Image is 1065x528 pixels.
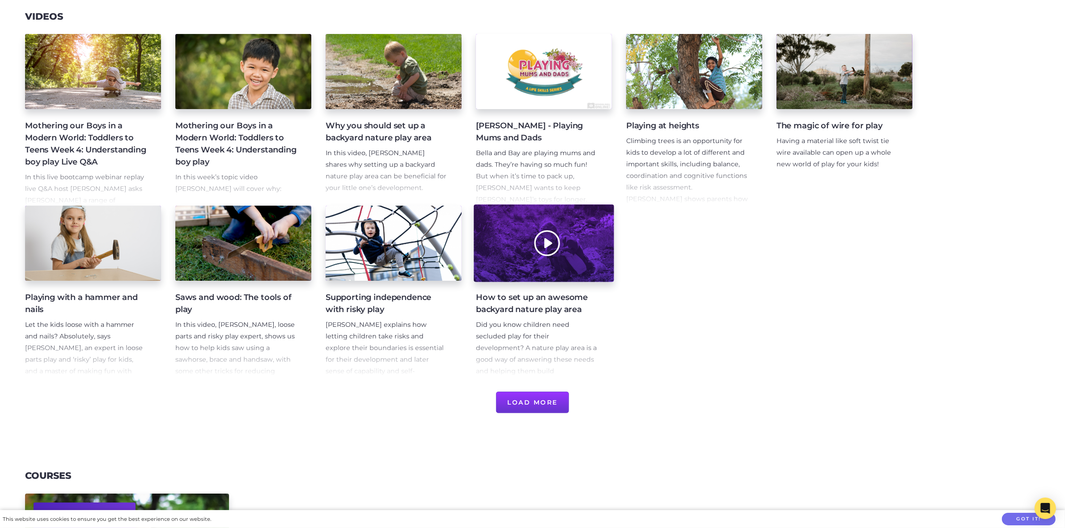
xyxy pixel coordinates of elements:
span: [PERSON_NAME] explains how letting children take risks and explore their boundaries is essential ... [326,321,444,387]
a: Mothering our Boys in a Modern World: Toddlers to Teens Week 4: Understanding boy play In this we... [175,34,311,206]
h3: Videos [25,11,63,22]
button: Load More [496,392,569,413]
h4: Supporting independence with risky play [326,291,447,316]
h4: How to set up an awesome backyard nature play area [476,291,598,316]
span: Let the kids loose with a hammer and nails? Absolutely, says [PERSON_NAME], an expert in loose pa... [25,321,143,387]
p: Bella and Bay are playing mums and dads. They’re having so much fun! But when it’s time to pack u... [476,148,598,240]
a: [PERSON_NAME] - Playing Mums and Dads Bella and Bay are playing mums and dads. They’re having so ... [476,34,612,206]
a: Mothering our Boys in a Modern World: Toddlers to Teens Week 4: Understanding boy play Live Q&A I... [25,34,161,206]
a: The magic of wire for play Having a material like soft twist tie wire available can open up a who... [776,34,912,206]
button: Got it! [1002,513,1056,526]
h4: Playing at heights [626,120,748,132]
h4: Mothering our Boys in a Modern World: Toddlers to Teens Week 4: Understanding boy play Live Q&A [25,120,147,168]
span: Did you know children need secluded play for their development? A nature play area is a good way ... [476,321,597,398]
span: Having a material like soft twist tie wire available can open up a whole new world of play for yo... [776,137,891,168]
h4: Playing with a hammer and nails [25,291,147,316]
h4: [PERSON_NAME] - Playing Mums and Dads [476,120,598,144]
a: How to set up an awesome backyard nature play area Did you know children need secluded play for t... [476,206,612,377]
span: In this video, [PERSON_NAME], loose parts and risky play expert, shows us how to help kids saw us... [175,321,295,398]
p: In this video, [PERSON_NAME] shares why setting up a backyard nature play area can be beneficial ... [326,148,447,194]
a: Playing at heights Climbing trees is an opportunity for kids to develop a lot of different and im... [626,34,762,206]
h4: Mothering our Boys in a Modern World: Toddlers to Teens Week 4: Understanding boy play [175,120,297,168]
div: Open Intercom Messenger [1035,498,1056,519]
a: Saws and wood: The tools of play In this video, [PERSON_NAME], loose parts and risky play expert,... [175,206,311,377]
a: Supporting independence with risky play [PERSON_NAME] explains how letting children take risks an... [326,206,462,377]
p: In this live bootcamp webinar replay live Q&A host [PERSON_NAME] asks [PERSON_NAME] a range of qu... [25,172,147,264]
div: This website uses cookies to ensure you get the best experience on our website. [3,515,211,524]
h4: Saws and wood: The tools of play [175,291,297,316]
a: Why you should set up a backyard nature play area In this video, [PERSON_NAME] shares why setting... [326,34,462,206]
h4: Why you should set up a backyard nature play area [326,120,447,144]
a: Playing with a hammer and nails Let the kids loose with a hammer and nails? Absolutely, says [PER... [25,206,161,377]
h4: The magic of wire for play [776,120,898,132]
span: Climbing trees is an opportunity for kids to develop a lot of different and important skills, inc... [626,137,748,226]
p: In this week’s topic video [PERSON_NAME] will cover why: [175,172,297,195]
h3: Courses [25,470,71,482]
